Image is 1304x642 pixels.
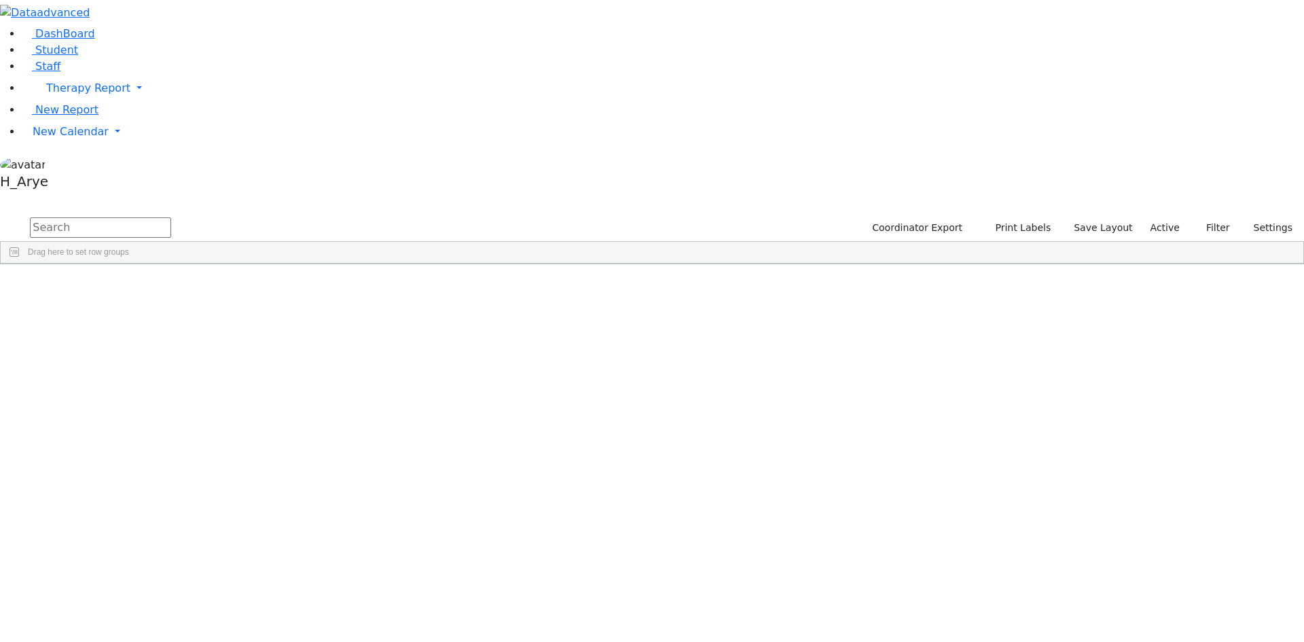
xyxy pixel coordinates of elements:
span: New Calendar [33,125,109,138]
button: Save Layout [1068,217,1138,238]
span: Staff [35,60,60,73]
button: Coordinator Export [863,217,968,238]
a: New Calendar [22,118,1304,145]
a: Staff [22,60,60,73]
span: New Report [35,103,98,116]
span: Drag here to set row groups [28,247,129,257]
span: Student [35,43,78,56]
a: New Report [22,103,98,116]
a: Therapy Report [22,75,1304,102]
button: Settings [1236,217,1299,238]
button: Print Labels [979,217,1057,238]
input: Search [30,217,171,238]
label: Active [1144,217,1186,238]
span: DashBoard [35,27,95,40]
button: Filter [1189,217,1236,238]
span: Therapy Report [46,82,130,94]
a: DashBoard [22,27,95,40]
a: Student [22,43,78,56]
